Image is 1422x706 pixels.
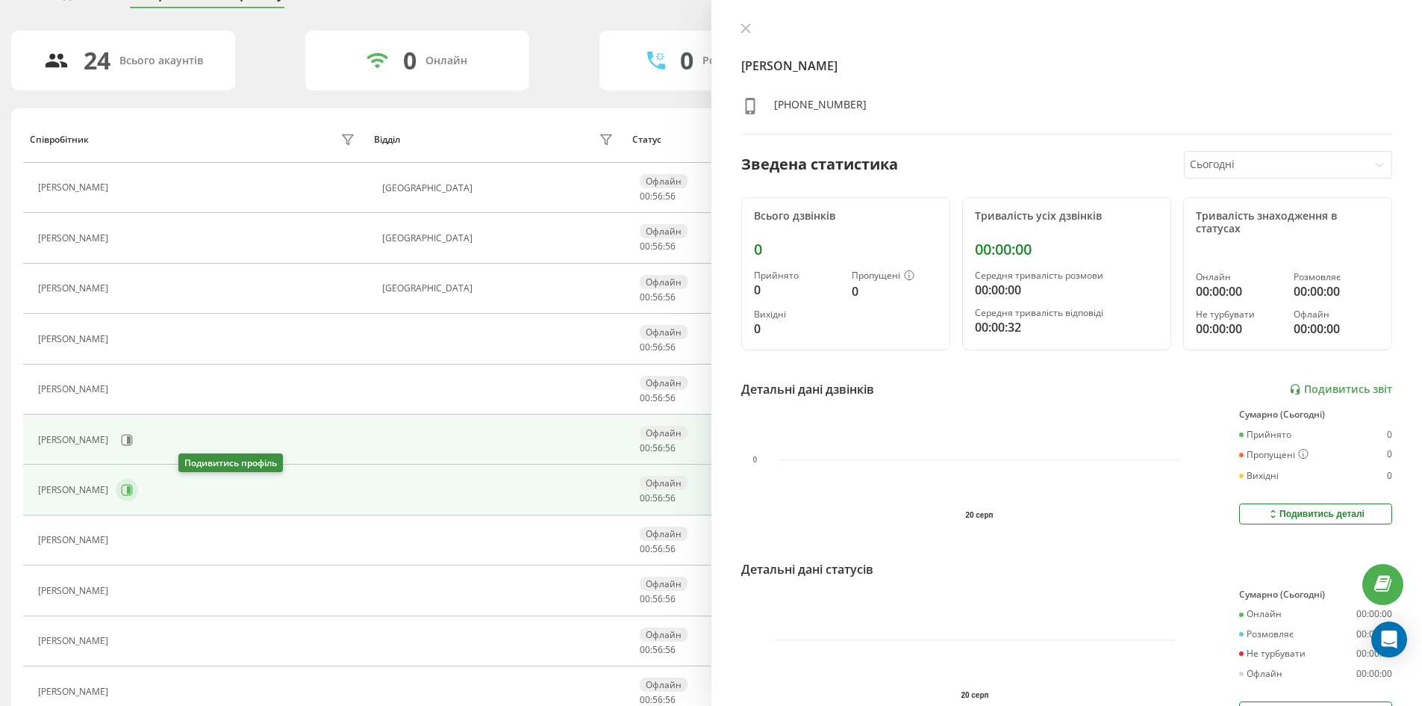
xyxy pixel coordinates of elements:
div: 00:00:00 [1356,669,1392,679]
a: Подивитись звіт [1289,383,1392,396]
span: 56 [652,542,663,555]
div: [GEOGRAPHIC_DATA] [382,233,617,244]
div: Прийнято [1239,430,1291,440]
div: Онлайн [1239,609,1282,619]
div: 0 [754,320,840,338]
div: Офлайн [640,426,687,440]
div: [PERSON_NAME] [38,687,112,697]
div: 00:00:00 [975,281,1159,299]
div: 0 [1387,430,1392,440]
div: Офлайн [640,224,687,238]
div: Офлайн [640,376,687,390]
div: Офлайн [640,325,687,339]
span: 56 [665,291,676,303]
div: : : [640,594,676,604]
text: 20 серп [961,691,988,699]
div: 00:00:00 [1356,648,1392,659]
div: [GEOGRAPHIC_DATA] [382,283,617,294]
div: [GEOGRAPHIC_DATA] [382,183,617,193]
span: 56 [652,391,663,404]
div: Вихідні [754,309,840,320]
div: 00:00:00 [1356,629,1392,640]
span: 56 [652,693,663,706]
span: 56 [665,391,676,404]
div: Статус [632,134,661,145]
text: 0 [752,456,757,465]
div: 00:00:00 [1196,282,1282,300]
div: Офлайн [1294,309,1379,320]
div: 0 [1387,471,1392,481]
div: Офлайн [640,577,687,591]
span: 00 [640,442,650,454]
div: [PERSON_NAME] [38,586,112,596]
div: Середня тривалість відповіді [975,308,1159,318]
span: 56 [652,592,663,605]
div: Відділ [374,134,400,145]
div: Онлайн [425,55,467,67]
span: 56 [665,190,676,202]
div: Не турбувати [1196,309,1282,320]
div: Офлайн [640,628,687,642]
div: : : [640,544,676,554]
div: [PERSON_NAME] [38,435,112,445]
div: : : [640,443,676,453]
div: [PERSON_NAME] [38,384,112,394]
div: 00:00:32 [975,318,1159,336]
div: [PERSON_NAME] [38,182,112,193]
div: Детальні дані дзвінків [741,380,874,398]
div: Пропущені [852,270,938,282]
div: 00:00:00 [975,241,1159,258]
div: 0 [852,282,938,300]
span: 56 [665,693,676,706]
div: : : [640,292,676,303]
div: Зведена статистика [741,153,898,176]
div: : : [640,645,676,655]
div: Пропущені [1239,449,1309,461]
div: Офлайн [1239,669,1282,679]
span: 56 [652,442,663,454]
span: 56 [665,542,676,555]
span: 00 [640,291,650,303]
text: 20 серп [965,511,993,519]
div: 0 [754,281,840,299]
div: 00:00:00 [1356,609,1392,619]
span: 00 [640,592,650,605]
span: 56 [665,592,676,605]
div: Подивитись деталі [1267,508,1365,520]
span: 00 [640,341,650,353]
div: [PERSON_NAME] [38,535,112,545]
div: 0 [680,46,693,75]
div: : : [640,493,676,504]
span: 56 [665,492,676,504]
div: Офлайн [640,275,687,289]
div: : : [640,695,676,705]
div: 00:00:00 [1196,320,1282,338]
span: 00 [640,643,650,656]
span: 00 [640,240,650,253]
div: : : [640,393,676,403]
div: Онлайн [1196,272,1282,282]
div: Всього акаунтів [119,55,203,67]
span: 00 [640,391,650,404]
span: 56 [652,190,663,202]
span: 00 [640,492,650,504]
div: Не турбувати [1239,648,1306,659]
span: 56 [652,643,663,656]
div: Офлайн [640,476,687,490]
div: Всього дзвінків [754,210,938,223]
span: 56 [652,492,663,504]
div: [PERSON_NAME] [38,485,112,495]
div: Офлайн [640,678,687,692]
div: [PHONE_NUMBER] [774,97,867,119]
div: Розмовляє [1239,629,1294,640]
div: 00:00:00 [1294,320,1379,338]
span: 56 [665,643,676,656]
div: Розмовляє [1294,272,1379,282]
div: Подивитись профіль [178,453,283,472]
div: [PERSON_NAME] [38,636,112,646]
button: Подивитись деталі [1239,504,1392,524]
div: 24 [84,46,110,75]
span: 56 [665,341,676,353]
div: 00:00:00 [1294,282,1379,300]
div: Тривалість знаходження в статусах [1196,210,1379,235]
